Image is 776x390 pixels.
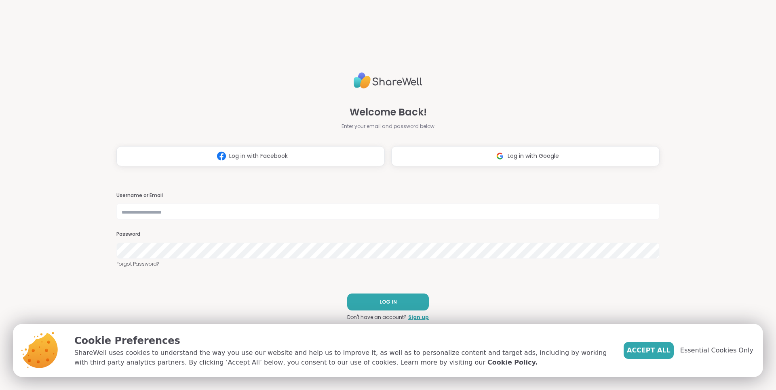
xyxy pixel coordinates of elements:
[116,192,660,199] h3: Username or Email
[347,314,407,321] span: Don't have an account?
[680,346,753,355] span: Essential Cookies Only
[508,152,559,160] span: Log in with Google
[350,105,427,120] span: Welcome Back!
[342,123,434,130] span: Enter your email and password below
[492,149,508,164] img: ShareWell Logomark
[229,152,288,160] span: Log in with Facebook
[627,346,671,355] span: Accept All
[391,146,660,166] button: Log in with Google
[74,348,611,367] p: ShareWell uses cookies to understand the way you use our website and help us to improve it, as we...
[354,69,422,92] img: ShareWell Logo
[624,342,674,359] button: Accept All
[116,146,385,166] button: Log in with Facebook
[408,314,429,321] a: Sign up
[487,358,538,367] a: Cookie Policy.
[116,260,660,268] a: Forgot Password?
[347,294,429,310] button: LOG IN
[116,231,660,238] h3: Password
[74,333,611,348] p: Cookie Preferences
[380,298,397,306] span: LOG IN
[214,149,229,164] img: ShareWell Logomark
